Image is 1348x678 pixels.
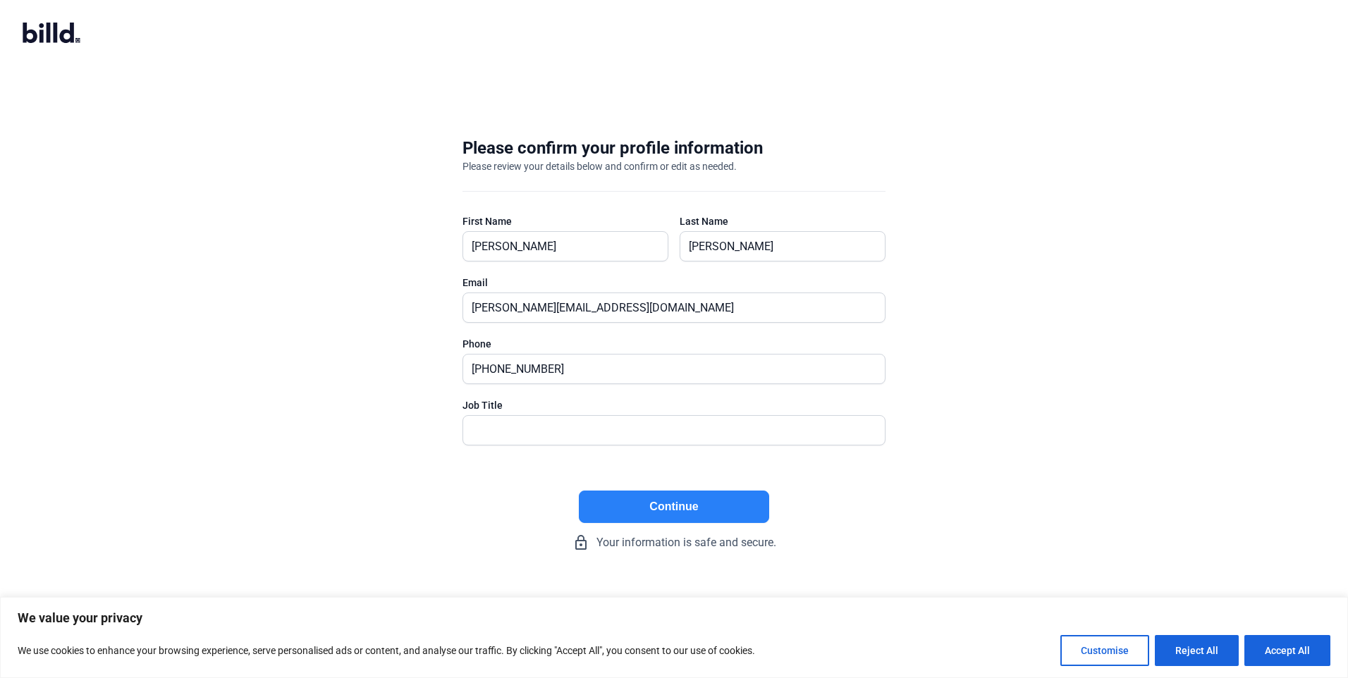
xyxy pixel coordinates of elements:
[462,214,668,228] div: First Name
[1060,635,1149,666] button: Customise
[572,534,589,551] mat-icon: lock_outline
[1155,635,1239,666] button: Reject All
[462,534,886,551] div: Your information is safe and secure.
[463,355,869,383] input: (XXX) XXX-XXXX
[462,159,737,173] div: Please review your details below and confirm or edit as needed.
[462,398,886,412] div: Job Title
[462,137,763,159] div: Please confirm your profile information
[18,610,1330,627] p: We value your privacy
[18,642,755,659] p: We use cookies to enhance your browsing experience, serve personalised ads or content, and analys...
[680,214,886,228] div: Last Name
[462,337,886,351] div: Phone
[462,276,886,290] div: Email
[579,491,769,523] button: Continue
[1244,635,1330,666] button: Accept All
